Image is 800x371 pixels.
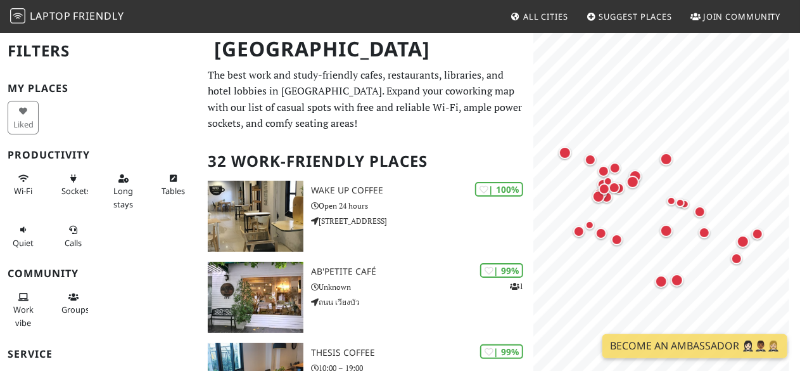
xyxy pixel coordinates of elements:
div: Map marker [582,218,597,233]
a: All Cities [505,5,573,28]
span: Suggest Places [599,11,673,22]
div: Map marker [652,273,670,290]
span: Group tables [61,304,89,315]
button: Long stays [108,168,139,214]
h2: 32 Work-Friendly Places [208,142,526,181]
h1: [GEOGRAPHIC_DATA] [204,32,531,67]
a: Join Community [685,5,786,28]
div: Map marker [595,186,610,202]
div: Map marker [749,226,766,242]
button: Wi-Fi [8,168,39,202]
p: 1 [510,280,523,292]
div: | 100% [475,182,523,197]
a: LaptopFriendly LaptopFriendly [10,6,124,28]
span: Long stays [113,185,133,209]
div: Map marker [677,197,692,212]
button: Quiet [8,219,39,253]
h3: Productivity [8,149,193,161]
div: Map marker [595,163,612,179]
div: Map marker [696,225,713,241]
button: Sockets [58,168,89,202]
img: Wake Up Coffee [208,181,303,252]
a: Wake Up Coffee | 100% Wake Up Coffee Open 24 hours [STREET_ADDRESS] [200,181,533,252]
h2: Filters [8,32,193,70]
div: Map marker [626,167,644,185]
a: Suggest Places [581,5,678,28]
button: Calls [58,219,89,253]
div: Map marker [657,150,675,168]
span: Join Community [703,11,781,22]
h3: My Places [8,82,193,94]
button: Tables [158,168,189,202]
img: Ab'Petite Café [208,262,303,333]
p: The best work and study-friendly cafes, restaurants, libraries, and hotel lobbies in [GEOGRAPHIC_... [208,67,526,132]
span: Power sockets [61,185,91,197]
div: Map marker [607,160,623,176]
h3: Thesis Coffee [311,348,533,358]
div: Map marker [692,204,708,220]
div: Map marker [728,251,745,267]
h3: Service [8,348,193,360]
div: Map marker [611,180,627,197]
span: Quiet [13,237,34,249]
a: Ab'Petite Café | 99% 1 Ab'Petite Café Unknown ถนน เวียงบัว [200,262,533,333]
div: Map marker [595,176,611,193]
span: All Cities [523,11,568,22]
a: Become an Ambassador 🤵🏻‍♀️🤵🏾‍♂️🤵🏼‍♀️ [602,334,787,358]
span: Laptop [30,9,71,23]
div: Map marker [657,222,675,240]
div: Map marker [668,271,686,289]
div: Map marker [590,188,607,205]
img: LaptopFriendly [10,8,25,23]
div: Map marker [673,195,688,211]
h3: Wake Up Coffee [311,185,533,196]
div: Map marker [734,233,752,251]
div: Map marker [571,223,587,240]
span: Stable Wi-Fi [14,185,32,197]
button: Work vibe [8,287,39,333]
div: Map marker [624,173,642,191]
div: Map marker [593,225,609,242]
div: | 99% [480,263,523,278]
div: Map marker [609,231,625,248]
span: Friendly [73,9,124,23]
div: | 99% [480,344,523,359]
div: Map marker [596,181,613,197]
span: Video/audio calls [65,237,82,249]
button: Groups [58,287,89,320]
h3: Community [8,268,193,280]
div: Map marker [606,179,623,196]
p: ถนน เวียงบัว [311,296,533,308]
div: Map marker [591,186,607,202]
div: Map marker [556,144,574,162]
p: [STREET_ADDRESS] [311,215,533,227]
span: Work-friendly tables [162,185,185,197]
div: Map marker [582,152,599,168]
p: Open 24 hours [311,200,533,212]
p: Unknown [311,281,533,293]
div: Map marker [664,193,679,209]
h3: Ab'Petite Café [311,266,533,277]
span: People working [13,304,34,328]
